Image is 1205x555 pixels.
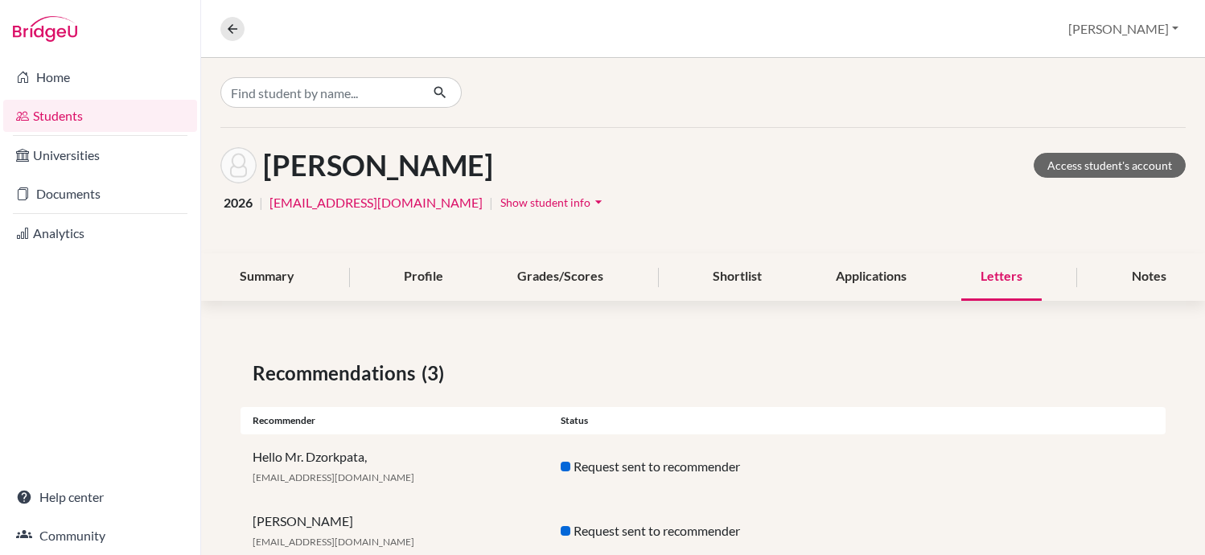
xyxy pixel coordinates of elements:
[385,253,463,301] div: Profile
[3,481,197,513] a: Help center
[549,521,857,541] div: Request sent to recommender
[241,447,549,486] div: Hello Mr. Dzorkpata,
[263,148,493,183] h1: [PERSON_NAME]
[224,193,253,212] span: 2026
[253,359,422,388] span: Recommendations
[3,139,197,171] a: Universities
[590,194,607,210] i: arrow_drop_down
[3,100,197,132] a: Students
[422,359,450,388] span: (3)
[489,193,493,212] span: |
[241,413,549,428] div: Recommender
[1112,253,1186,301] div: Notes
[3,61,197,93] a: Home
[259,193,263,212] span: |
[816,253,926,301] div: Applications
[3,520,197,552] a: Community
[269,193,483,212] a: [EMAIL_ADDRESS][DOMAIN_NAME]
[253,471,414,483] span: [EMAIL_ADDRESS][DOMAIN_NAME]
[500,190,607,215] button: Show student infoarrow_drop_down
[220,77,420,108] input: Find student by name...
[500,195,590,209] span: Show student info
[220,253,314,301] div: Summary
[253,536,414,548] span: [EMAIL_ADDRESS][DOMAIN_NAME]
[220,147,257,183] img: Ahmed Yildirim's avatar
[3,217,197,249] a: Analytics
[693,253,781,301] div: Shortlist
[1061,14,1186,44] button: [PERSON_NAME]
[13,16,77,42] img: Bridge-U
[241,512,549,550] div: [PERSON_NAME]
[961,253,1042,301] div: Letters
[549,413,857,428] div: Status
[549,457,857,476] div: Request sent to recommender
[3,178,197,210] a: Documents
[1034,153,1186,178] a: Access student's account
[498,253,623,301] div: Grades/Scores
